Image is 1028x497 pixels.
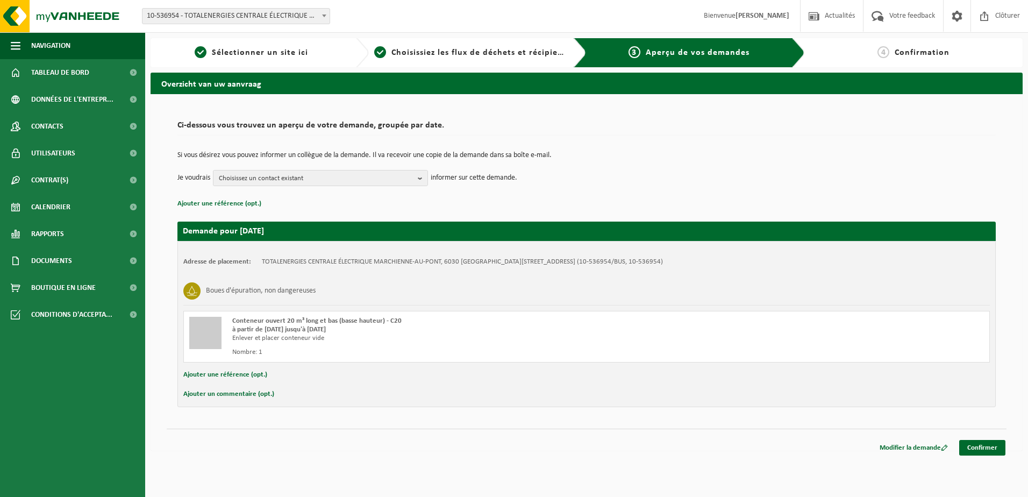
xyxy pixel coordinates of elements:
[212,48,308,57] span: Sélectionner un site ici
[232,326,326,333] strong: à partir de [DATE] jusqu'à [DATE]
[31,301,112,328] span: Conditions d'accepta...
[31,247,72,274] span: Documents
[142,8,330,24] span: 10-536954 - TOTALENERGIES CENTRALE ÉLECTRIQUE MARCHIENNE-AU-PONT - MARCHIENNE-AU-PONT
[895,48,950,57] span: Confirmation
[872,440,956,456] a: Modifier la demande
[31,221,64,247] span: Rapports
[391,48,570,57] span: Choisissiez les flux de déchets et récipients
[232,348,630,357] div: Nombre: 1
[959,440,1005,456] a: Confirmer
[736,12,789,20] strong: [PERSON_NAME]
[31,274,96,301] span: Boutique en ligne
[151,73,1023,94] h2: Overzicht van uw aanvraag
[31,86,113,113] span: Données de l'entrepr...
[177,197,261,211] button: Ajouter une référence (opt.)
[232,334,630,343] div: Enlever et placer conteneur vide
[374,46,566,59] a: 2Choisissiez les flux de déchets et récipients
[156,46,347,59] a: 1Sélectionner un site ici
[142,9,330,24] span: 10-536954 - TOTALENERGIES CENTRALE ÉLECTRIQUE MARCHIENNE-AU-PONT - MARCHIENNE-AU-PONT
[183,368,267,382] button: Ajouter une référence (opt.)
[183,227,264,236] strong: Demande pour [DATE]
[232,317,402,324] span: Conteneur ouvert 20 m³ long et bas (basse hauteur) - C20
[195,46,206,58] span: 1
[177,121,996,136] h2: Ci-dessous vous trouvez un aperçu de votre demande, groupée par date.
[206,282,316,300] h3: Boues d'épuration, non dangereuses
[177,152,996,159] p: Si vous désirez vous pouvez informer un collègue de la demande. Il va recevoir une copie de la de...
[262,258,663,266] td: TOTALENERGIES CENTRALE ÉLECTRIQUE MARCHIENNE-AU-PONT, 6030 [GEOGRAPHIC_DATA][STREET_ADDRESS] (10-...
[177,170,210,186] p: Je voudrais
[31,194,70,221] span: Calendrier
[219,171,413,187] span: Choisissez un contact existant
[31,32,70,59] span: Navigation
[31,59,89,86] span: Tableau de bord
[374,46,386,58] span: 2
[629,46,640,58] span: 3
[183,387,274,401] button: Ajouter un commentaire (opt.)
[183,258,251,265] strong: Adresse de placement:
[646,48,749,57] span: Aperçu de vos demandes
[431,170,517,186] p: informer sur cette demande.
[31,140,75,167] span: Utilisateurs
[877,46,889,58] span: 4
[213,170,428,186] button: Choisissez un contact existant
[31,113,63,140] span: Contacts
[31,167,68,194] span: Contrat(s)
